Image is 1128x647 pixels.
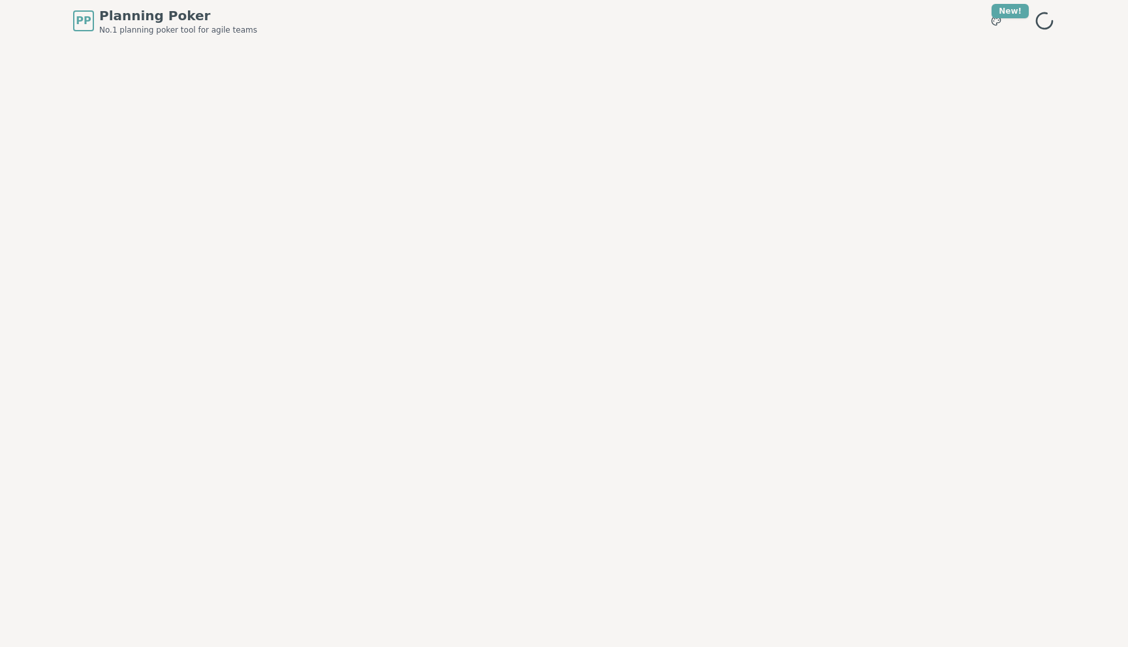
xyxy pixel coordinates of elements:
span: Planning Poker [99,7,257,25]
span: PP [76,13,91,29]
span: No.1 planning poker tool for agile teams [99,25,257,35]
a: PPPlanning PokerNo.1 planning poker tool for agile teams [73,7,257,35]
button: New! [984,9,1008,33]
div: New! [992,4,1029,18]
